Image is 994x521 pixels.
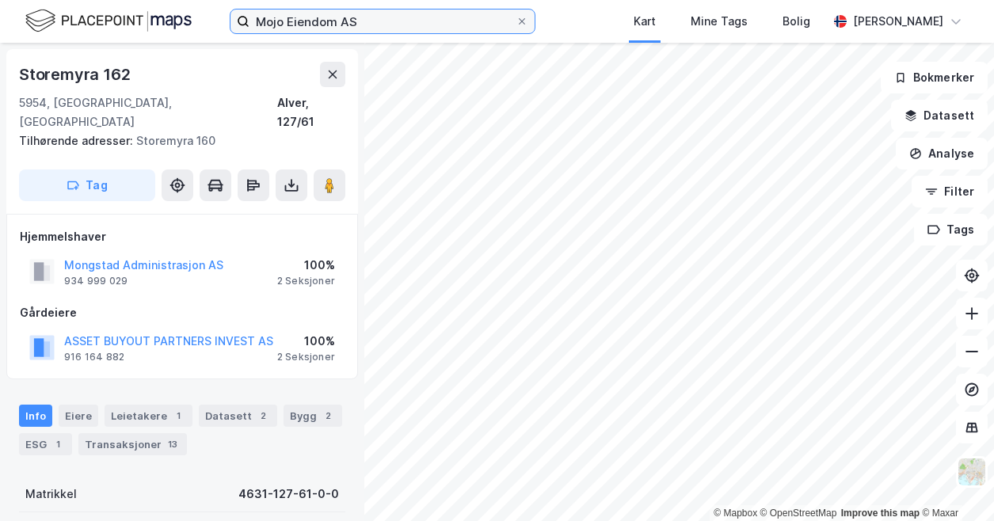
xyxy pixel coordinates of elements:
[255,408,271,424] div: 2
[165,436,181,452] div: 13
[20,303,345,322] div: Gårdeiere
[249,10,516,33] input: Søk på adresse, matrikkel, gårdeiere, leietakere eller personer
[59,405,98,427] div: Eiere
[783,12,810,31] div: Bolig
[19,433,72,455] div: ESG
[912,176,988,207] button: Filter
[19,405,52,427] div: Info
[691,12,748,31] div: Mine Tags
[20,227,345,246] div: Hjemmelshaver
[320,408,336,424] div: 2
[915,445,994,521] iframe: Chat Widget
[634,12,656,31] div: Kart
[19,134,136,147] span: Tilhørende adresser:
[277,275,335,287] div: 2 Seksjoner
[25,7,192,35] img: logo.f888ab2527a4732fd821a326f86c7f29.svg
[19,62,133,87] div: Storemyra 162
[853,12,943,31] div: [PERSON_NAME]
[896,138,988,169] button: Analyse
[64,275,128,287] div: 934 999 029
[238,485,339,504] div: 4631-127-61-0-0
[170,408,186,424] div: 1
[760,508,837,519] a: OpenStreetMap
[277,256,335,275] div: 100%
[78,433,187,455] div: Transaksjoner
[277,93,345,131] div: Alver, 127/61
[277,332,335,351] div: 100%
[19,93,277,131] div: 5954, [GEOGRAPHIC_DATA], [GEOGRAPHIC_DATA]
[50,436,66,452] div: 1
[841,508,920,519] a: Improve this map
[25,485,77,504] div: Matrikkel
[714,508,757,519] a: Mapbox
[277,351,335,363] div: 2 Seksjoner
[914,214,988,245] button: Tags
[284,405,342,427] div: Bygg
[19,131,333,150] div: Storemyra 160
[19,169,155,201] button: Tag
[199,405,277,427] div: Datasett
[105,405,192,427] div: Leietakere
[64,351,124,363] div: 916 164 882
[881,62,988,93] button: Bokmerker
[891,100,988,131] button: Datasett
